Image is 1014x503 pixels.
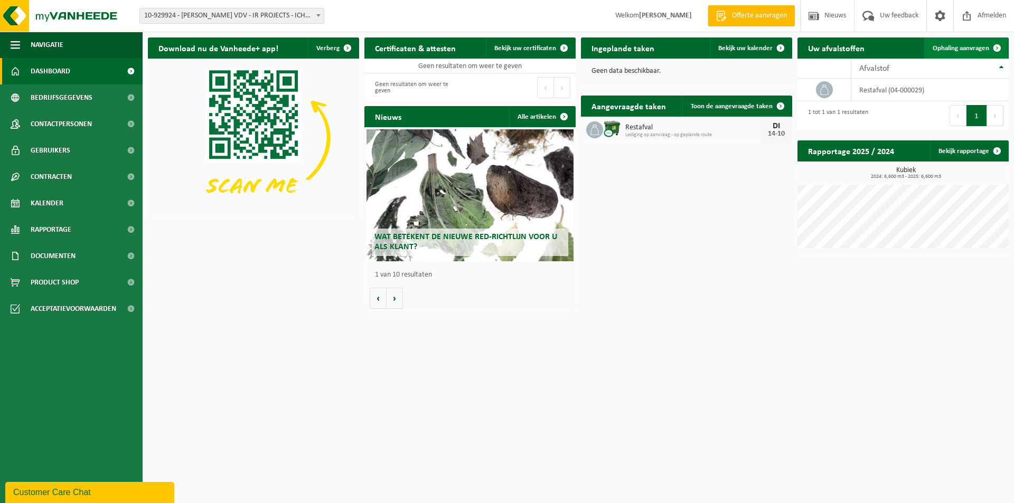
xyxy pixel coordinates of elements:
span: Bekijk uw certificaten [494,45,556,52]
span: 10-929924 - ELIAS VDV - IR PROJECTS - ICHTEGEM [140,8,324,23]
a: Bekijk uw certificaten [486,37,575,59]
a: Toon de aangevraagde taken [682,96,791,117]
button: Volgende [387,288,403,309]
div: 1 tot 1 van 1 resultaten [803,104,868,127]
span: Bedrijfsgegevens [31,84,92,111]
span: Restafval [625,124,760,132]
a: Offerte aanvragen [708,5,795,26]
h3: Kubiek [803,167,1009,179]
span: Contactpersonen [31,111,92,137]
button: Next [554,77,570,98]
button: Previous [537,77,554,98]
td: Geen resultaten om weer te geven [364,59,576,73]
p: Geen data beschikbaar. [591,68,782,75]
button: Vorige [370,288,387,309]
span: Bekijk uw kalender [718,45,773,52]
h2: Ingeplande taken [581,37,665,58]
span: Verberg [316,45,340,52]
span: 2024: 6,600 m3 - 2025: 6,600 m3 [803,174,1009,179]
span: Dashboard [31,58,70,84]
span: 10-929924 - ELIAS VDV - IR PROJECTS - ICHTEGEM [139,8,324,24]
span: Rapportage [31,216,71,243]
span: Gebruikers [31,137,70,164]
span: Wat betekent de nieuwe RED-richtlijn voor u als klant? [374,233,557,251]
span: Navigatie [31,32,63,58]
span: Documenten [31,243,76,269]
span: Contracten [31,164,72,190]
strong: [PERSON_NAME] [639,12,692,20]
a: Wat betekent de nieuwe RED-richtlijn voor u als klant? [367,129,574,261]
img: Download de VHEPlus App [148,59,359,217]
div: DI [766,122,787,130]
h2: Uw afvalstoffen [797,37,875,58]
h2: Nieuws [364,106,412,127]
span: Offerte aanvragen [729,11,790,21]
a: Bekijk rapportage [930,140,1008,162]
button: Verberg [308,37,358,59]
a: Alle artikelen [509,106,575,127]
div: Geen resultaten om weer te geven [370,76,465,99]
td: restafval (04-000029) [851,79,1009,101]
div: 14-10 [766,130,787,138]
span: Afvalstof [859,64,889,73]
h2: Rapportage 2025 / 2024 [797,140,905,161]
iframe: chat widget [5,480,176,503]
button: Next [987,105,1003,126]
img: WB-1100-CU [603,120,621,138]
button: 1 [966,105,987,126]
span: Kalender [31,190,63,216]
span: Acceptatievoorwaarden [31,296,116,322]
span: Product Shop [31,269,79,296]
button: Previous [950,105,966,126]
a: Ophaling aanvragen [924,37,1008,59]
span: Lediging op aanvraag - op geplande route [625,132,760,138]
span: Toon de aangevraagde taken [691,103,773,110]
p: 1 van 10 resultaten [375,271,570,279]
h2: Download nu de Vanheede+ app! [148,37,289,58]
h2: Certificaten & attesten [364,37,466,58]
a: Bekijk uw kalender [710,37,791,59]
span: Ophaling aanvragen [933,45,989,52]
h2: Aangevraagde taken [581,96,677,116]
